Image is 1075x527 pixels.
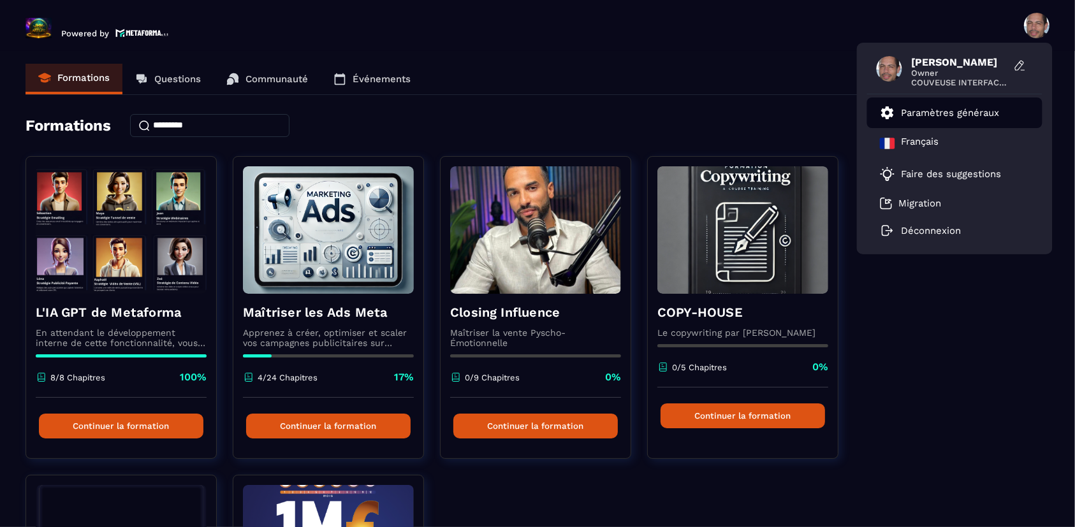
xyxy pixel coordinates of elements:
p: Le copywriting par [PERSON_NAME] [657,328,828,338]
p: Migration [899,198,942,209]
p: Paramètres généraux [902,107,1000,119]
a: Formations [26,64,122,94]
button: Continuer la formation [661,403,825,428]
img: logo-branding [26,18,52,38]
span: COUVEUSE INTERFACE - MAKING-ARTLIFE [912,78,1007,87]
a: formation-backgroundMaîtriser les Ads MetaApprenez à créer, optimiser et scaler vos campagnes pub... [233,156,440,475]
p: 17% [394,370,414,384]
a: Questions [122,64,214,94]
h4: COPY-HOUSE [657,303,828,321]
h4: L'IA GPT de Metaforma [36,303,207,321]
h4: Formations [26,117,111,134]
a: formation-backgroundL'IA GPT de MetaformaEn attendant le développement interne de cette fonctionn... [26,156,233,475]
a: Migration [880,197,942,210]
p: Communauté [245,73,308,85]
p: 0/9 Chapitres [465,373,520,382]
p: Français [902,136,939,151]
p: Événements [353,73,411,85]
span: Owner [912,68,1007,78]
a: Communauté [214,64,321,94]
p: Maîtriser la vente Pyscho-Émotionnelle [450,328,621,348]
a: Faire des suggestions [880,166,1014,182]
p: Questions [154,73,201,85]
img: formation-background [450,166,621,294]
img: logo [115,27,169,38]
p: Déconnexion [902,225,962,236]
p: 100% [180,370,207,384]
p: 0% [812,360,828,374]
button: Continuer la formation [39,414,203,438]
p: Faire des suggestions [902,168,1002,180]
button: Continuer la formation [453,414,618,438]
p: 0% [605,370,621,384]
span: [PERSON_NAME] [912,56,1007,68]
a: Paramètres généraux [880,105,1000,120]
a: formation-backgroundClosing InfluenceMaîtriser la vente Pyscho-Émotionnelle0/9 Chapitres0%Continu... [440,156,647,475]
p: Apprenez à créer, optimiser et scaler vos campagnes publicitaires sur Facebook et Instagram. [243,328,414,348]
img: formation-background [36,166,207,294]
h4: Closing Influence [450,303,621,321]
a: Événements [321,64,423,94]
p: 4/24 Chapitres [258,373,318,382]
img: formation-background [657,166,828,294]
a: formation-backgroundCOPY-HOUSELe copywriting par [PERSON_NAME]0/5 Chapitres0%Continuer la formation [647,156,854,475]
p: 0/5 Chapitres [672,363,727,372]
h4: Maîtriser les Ads Meta [243,303,414,321]
img: formation-background [243,166,414,294]
p: Powered by [61,29,109,38]
p: Formations [57,72,110,83]
button: Continuer la formation [246,414,411,438]
p: 8/8 Chapitres [50,373,105,382]
p: En attendant le développement interne de cette fonctionnalité, vous pouvez déjà l’utiliser avec C... [36,328,207,348]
